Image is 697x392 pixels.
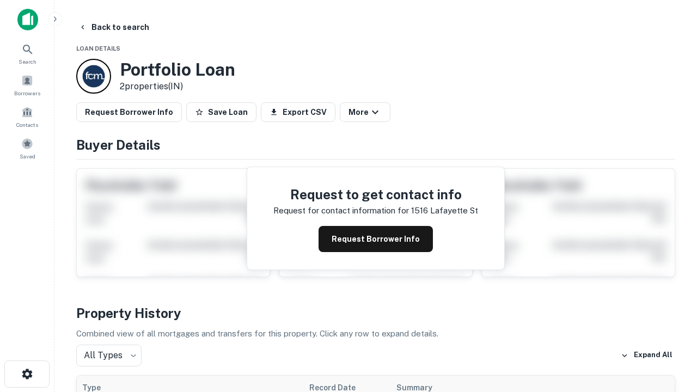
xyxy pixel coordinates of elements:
button: Expand All [618,347,675,364]
a: Contacts [3,102,51,131]
span: Search [19,57,36,66]
iframe: Chat Widget [643,270,697,322]
button: Save Loan [186,102,256,122]
button: Request Borrower Info [319,226,433,252]
a: Borrowers [3,70,51,100]
p: Combined view of all mortgages and transfers for this property. Click any row to expand details. [76,327,675,340]
a: Search [3,39,51,68]
p: 1516 lafayette st [411,204,478,217]
div: All Types [76,345,142,366]
a: Saved [3,133,51,163]
span: Contacts [16,120,38,129]
button: Back to search [74,17,154,37]
button: More [340,102,390,122]
p: Request for contact information for [273,204,409,217]
h4: Property History [76,303,675,323]
span: Loan Details [76,45,120,52]
button: Export CSV [261,102,335,122]
span: Borrowers [14,89,40,97]
h3: Portfolio Loan [120,59,235,80]
img: capitalize-icon.png [17,9,38,30]
button: Request Borrower Info [76,102,182,122]
p: 2 properties (IN) [120,80,235,93]
span: Saved [20,152,35,161]
h4: Buyer Details [76,135,675,155]
h4: Request to get contact info [273,185,478,204]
